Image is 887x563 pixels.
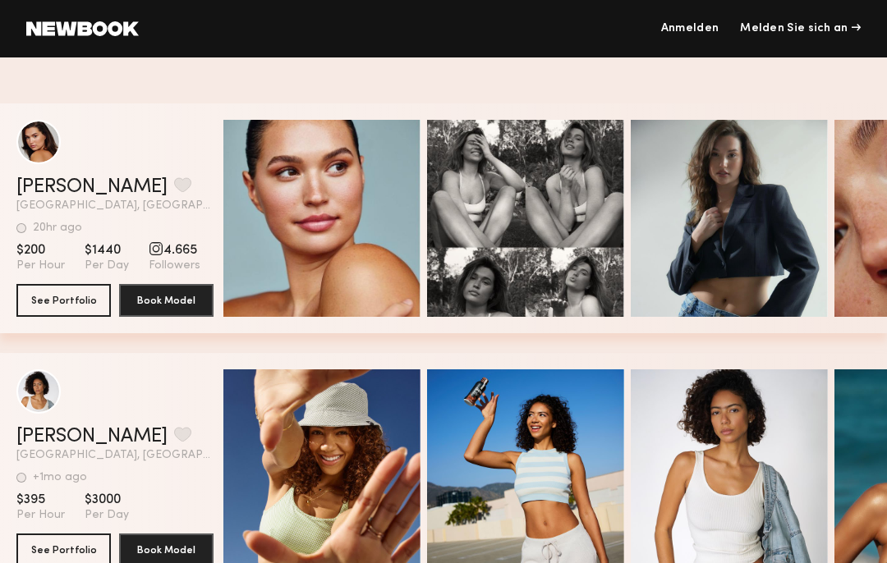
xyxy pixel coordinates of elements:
span: $395 [16,492,65,508]
span: Per Day [85,259,129,273]
span: Quick Preview [697,213,796,227]
span: $200 [16,242,65,259]
span: Quick Preview [290,462,388,477]
div: +1mo ago [33,472,87,483]
div: 20hr ago [33,222,82,234]
span: $1440 [85,242,129,259]
span: Quick Preview [494,213,592,227]
span: Quick Preview [494,462,592,477]
span: Per Hour [16,508,65,523]
span: [GEOGRAPHIC_DATA], [GEOGRAPHIC_DATA] [16,450,214,461]
span: Per Day [85,508,129,523]
span: $3000 [85,492,129,508]
span: 4.665 [149,242,200,259]
a: [PERSON_NAME] [16,177,168,197]
font: Melden Sie sich an [740,23,848,34]
span: Per Hour [16,259,65,273]
a: [PERSON_NAME] [16,427,168,446]
button: See Portfolio [16,284,111,317]
a: Anmelden [661,23,719,34]
button: Book Model [119,284,214,317]
span: Quick Preview [697,462,796,477]
span: [GEOGRAPHIC_DATA], [GEOGRAPHIC_DATA] [16,200,214,212]
span: Followers [149,259,200,273]
span: Quick Preview [290,213,388,227]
